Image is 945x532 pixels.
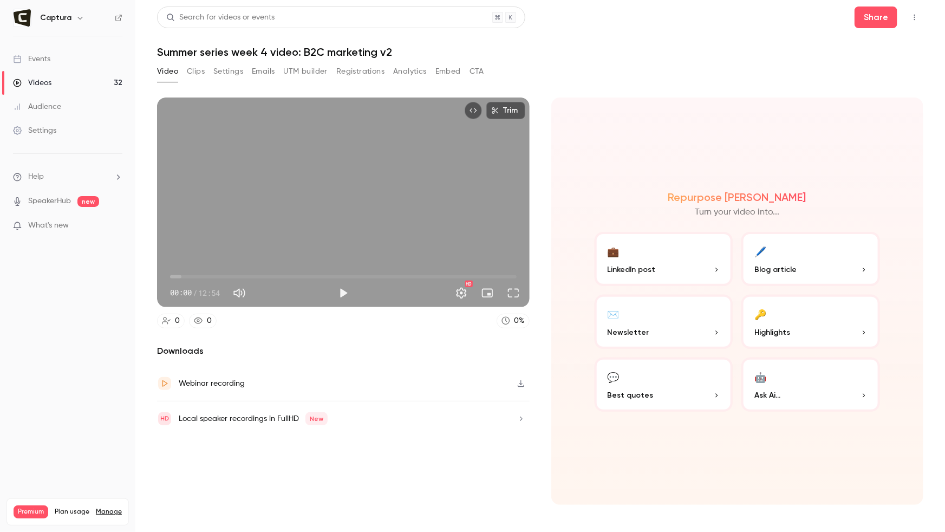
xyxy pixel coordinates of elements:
div: Webinar recording [179,377,245,390]
button: ✉️Newsletter [595,295,733,349]
div: 💼 [608,243,620,259]
span: / [193,287,197,299]
button: Trim [486,102,525,119]
span: Help [28,171,44,183]
button: Settings [451,282,472,304]
div: 🔑 [754,306,766,322]
span: Ask Ai... [754,390,780,401]
div: Videos [13,77,51,88]
button: Analytics [393,63,427,80]
div: 🤖 [754,368,766,385]
a: 0 [157,314,185,328]
a: SpeakerHub [28,196,71,207]
div: Audience [13,101,61,112]
button: Emails [252,63,275,80]
button: Share [855,7,897,28]
button: Embed video [465,102,482,119]
button: Top Bar Actions [906,9,923,26]
span: Best quotes [608,390,654,401]
div: ✉️ [608,306,620,322]
h2: Repurpose [PERSON_NAME] [668,191,806,204]
div: HD [465,281,473,287]
span: Premium [14,505,48,518]
span: LinkedIn post [608,264,656,275]
button: UTM builder [284,63,328,80]
div: 0 [207,315,212,327]
div: 00:00 [170,287,220,299]
button: Play [333,282,354,304]
div: 🖊️ [754,243,766,259]
button: 🔑Highlights [741,295,880,349]
div: 0 % [514,315,525,327]
button: Embed [435,63,461,80]
span: New [305,412,328,425]
a: 0% [497,314,530,328]
span: Blog article [754,264,797,275]
div: Local speaker recordings in FullHD [179,412,328,425]
span: Plan usage [55,508,89,516]
button: Registrations [336,63,384,80]
button: Clips [187,63,205,80]
div: 💬 [608,368,620,385]
a: Manage [96,508,122,516]
button: 🖊️Blog article [741,232,880,286]
button: 💼LinkedIn post [595,232,733,286]
a: 0 [189,314,217,328]
h1: Summer series week 4 video: B2C marketing v2 [157,46,923,59]
button: 🤖Ask Ai... [741,358,880,412]
iframe: Noticeable Trigger [109,221,122,231]
button: CTA [470,63,484,80]
button: Turn on miniplayer [477,282,498,304]
button: 💬Best quotes [595,358,733,412]
button: Full screen [503,282,524,304]
span: new [77,196,99,207]
span: 00:00 [170,287,192,299]
button: Mute [229,282,250,304]
button: Video [157,63,178,80]
li: help-dropdown-opener [13,171,122,183]
div: Search for videos or events [166,12,275,23]
span: What's new [28,220,69,231]
span: Newsletter [608,327,649,338]
h6: Captura [40,12,71,23]
div: 0 [175,315,180,327]
p: Turn your video into... [695,206,779,219]
h2: Downloads [157,345,530,358]
button: Settings [213,63,243,80]
div: Settings [13,125,56,136]
span: Highlights [754,327,790,338]
img: Captura [14,9,31,27]
div: Events [13,54,50,64]
span: 12:54 [198,287,220,299]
